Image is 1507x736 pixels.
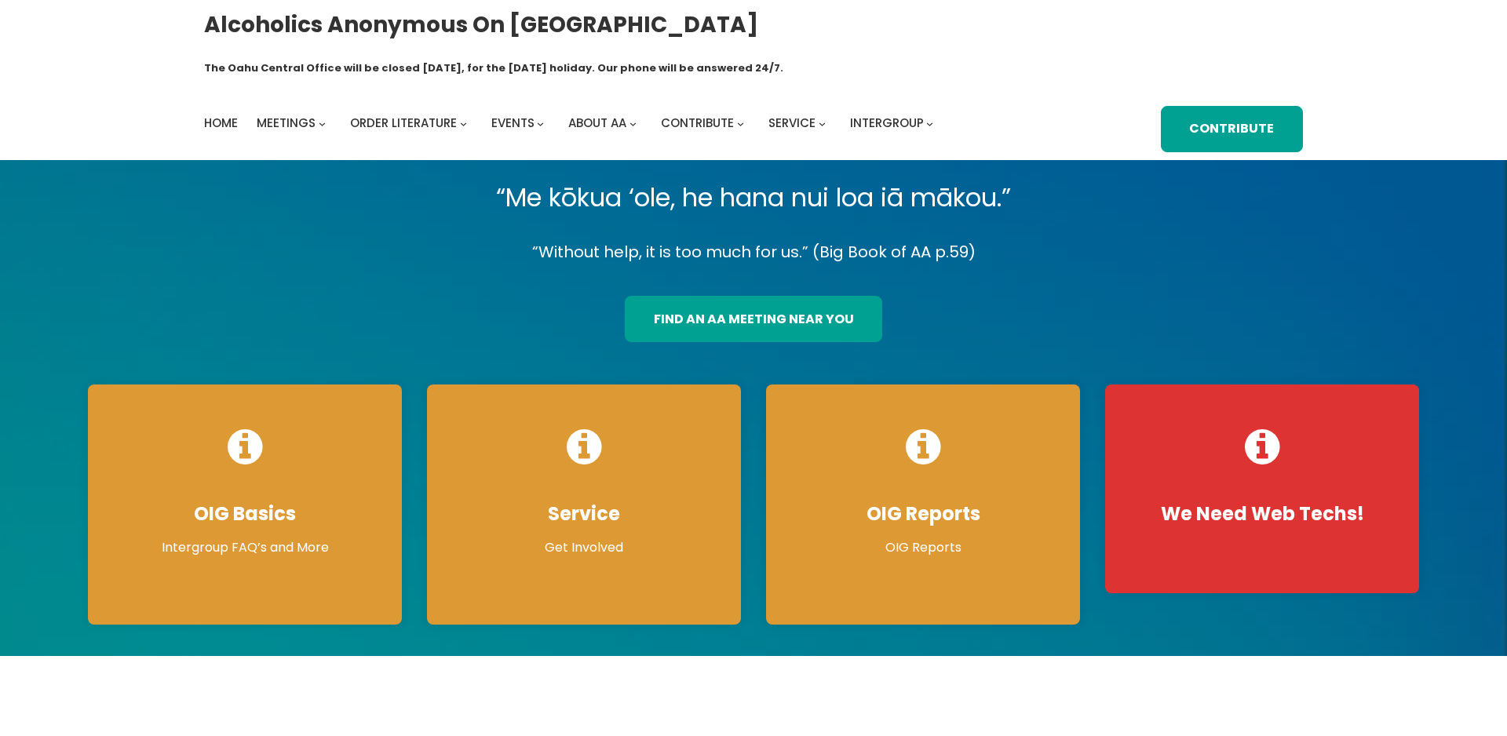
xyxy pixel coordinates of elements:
[75,239,1432,266] p: “Without help, it is too much for us.” (Big Book of AA p.59)
[850,112,924,134] a: Intergroup
[460,120,467,127] button: Order Literature submenu
[104,502,386,526] h4: OIG Basics
[926,120,933,127] button: Intergroup submenu
[629,120,637,127] button: About AA submenu
[204,112,238,134] a: Home
[350,115,457,131] span: Order Literature
[782,538,1064,557] p: OIG Reports
[319,120,326,127] button: Meetings submenu
[257,115,316,131] span: Meetings
[204,60,783,76] h1: The Oahu Central Office will be closed [DATE], for the [DATE] holiday. Our phone will be answered...
[768,112,816,134] a: Service
[568,115,626,131] span: About AA
[850,115,924,131] span: Intergroup
[1161,106,1303,152] a: Contribute
[768,115,816,131] span: Service
[443,502,725,526] h4: Service
[104,538,386,557] p: Intergroup FAQ’s and More
[537,120,544,127] button: Events submenu
[661,115,734,131] span: Contribute
[75,176,1432,220] p: “Me kōkua ‘ole, he hana nui loa iā mākou.”
[819,120,826,127] button: Service submenu
[661,112,734,134] a: Contribute
[257,112,316,134] a: Meetings
[204,115,238,131] span: Home
[782,502,1064,526] h4: OIG Reports
[491,115,535,131] span: Events
[568,112,626,134] a: About AA
[443,538,725,557] p: Get Involved
[625,296,882,342] a: find an aa meeting near you
[204,5,758,44] a: Alcoholics Anonymous on [GEOGRAPHIC_DATA]
[491,112,535,134] a: Events
[204,112,939,134] nav: Intergroup
[737,120,744,127] button: Contribute submenu
[1121,502,1403,526] h4: We Need Web Techs!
